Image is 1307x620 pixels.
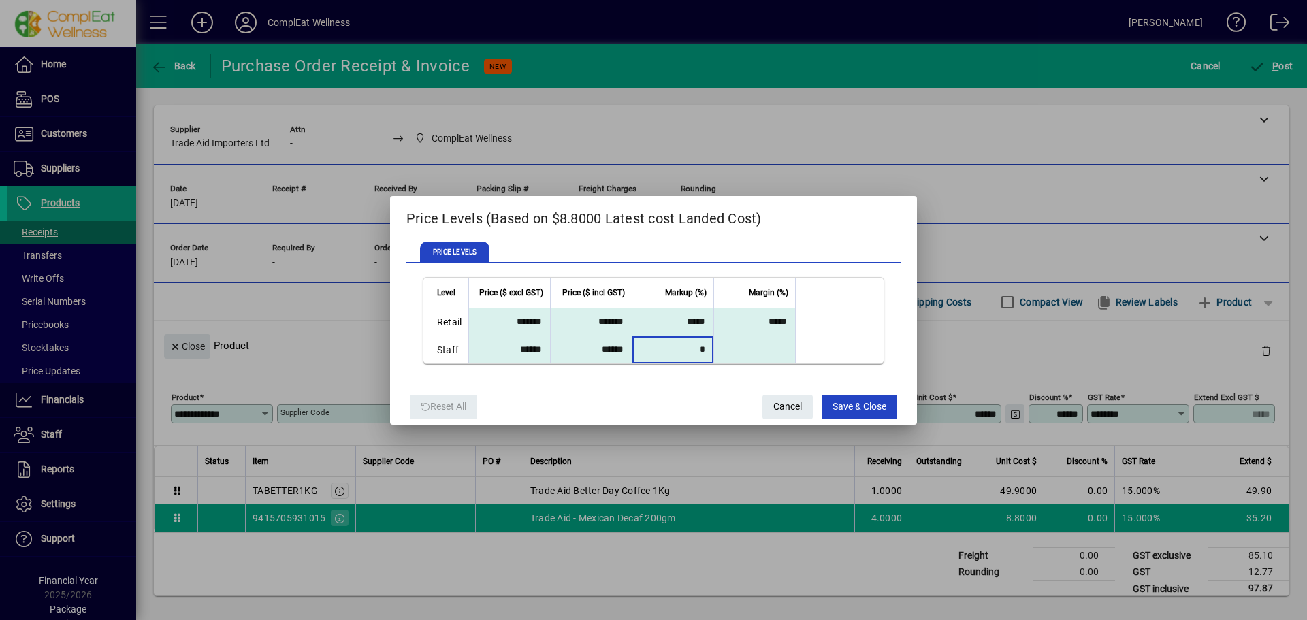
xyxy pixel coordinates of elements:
span: Level [437,285,455,300]
h2: Price Levels (Based on $8.8000 Latest cost Landed Cost) [390,196,918,235]
button: Save & Close [822,395,897,419]
span: Save & Close [833,395,886,418]
span: Markup (%) [665,285,707,300]
td: Retail [423,308,469,336]
td: Staff [423,336,469,363]
span: Price ($ excl GST) [479,285,543,300]
span: Margin (%) [749,285,788,300]
button: Cancel [762,395,813,419]
span: Cancel [773,395,802,418]
span: Price ($ incl GST) [562,285,625,300]
span: PRICE LEVELS [420,242,489,263]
